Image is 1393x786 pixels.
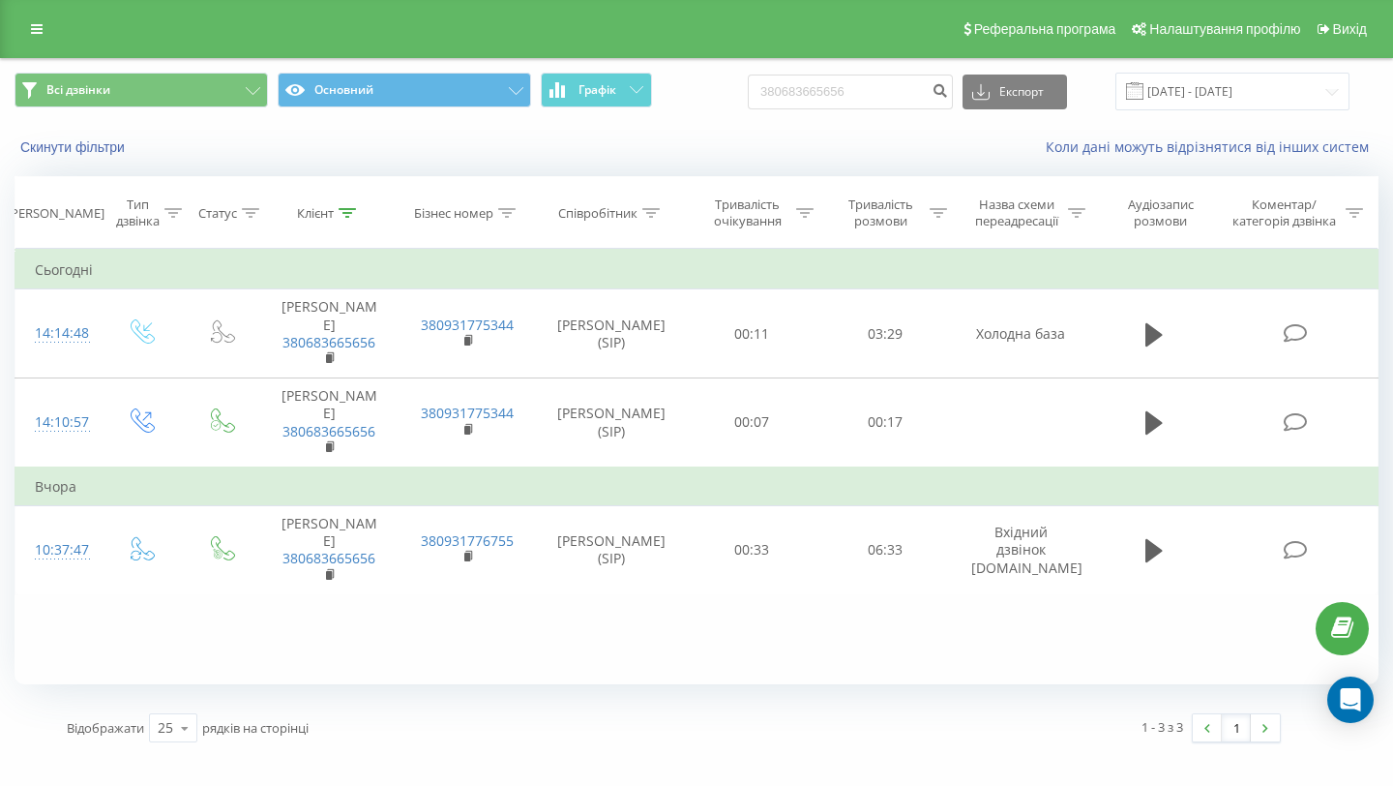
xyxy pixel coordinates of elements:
[818,289,952,378] td: 03:29
[963,75,1067,109] button: Експорт
[1149,21,1300,37] span: Налаштування профілю
[297,205,334,222] div: Клієнт
[537,289,686,378] td: [PERSON_NAME] (SIP)
[1327,677,1374,723] div: Open Intercom Messenger
[537,506,686,595] td: [PERSON_NAME] (SIP)
[282,333,375,351] a: 380683665656
[686,289,819,378] td: 00:11
[818,506,952,595] td: 06:33
[578,83,616,97] span: Графік
[748,75,953,109] input: Пошук за номером
[1228,196,1341,229] div: Коментар/категорія дзвінка
[260,289,399,378] td: [PERSON_NAME]
[35,404,81,441] div: 14:10:57
[969,196,1063,229] div: Назва схеми переадресації
[158,718,173,738] div: 25
[15,468,1378,506] td: Вчора
[1108,196,1213,229] div: Аудіозапис розмови
[35,315,81,352] div: 14:14:48
[35,531,81,569] div: 10:37:47
[67,719,144,737] span: Відображати
[202,719,309,737] span: рядків на сторінці
[278,73,531,107] button: Основний
[703,196,792,229] div: Тривалість очікування
[414,205,493,222] div: Бізнес номер
[836,196,925,229] div: Тривалість розмови
[952,289,1090,378] td: Холодна база
[1222,714,1251,741] a: 1
[952,506,1090,595] td: Вхідний дзвінок [DOMAIN_NAME]
[46,82,110,98] span: Всі дзвінки
[260,506,399,595] td: [PERSON_NAME]
[421,316,514,334] a: 380931775344
[537,378,686,468] td: [PERSON_NAME] (SIP)
[1046,137,1378,156] a: Коли дані можуть відрізнятися вiд інших систем
[260,378,399,468] td: [PERSON_NAME]
[198,205,237,222] div: Статус
[974,21,1116,37] span: Реферальна програма
[116,196,160,229] div: Тип дзвінка
[1333,21,1367,37] span: Вихід
[15,251,1378,289] td: Сьогодні
[282,549,375,567] a: 380683665656
[15,138,134,156] button: Скинути фільтри
[421,531,514,550] a: 380931776755
[686,506,819,595] td: 00:33
[558,205,637,222] div: Співробітник
[1141,717,1183,737] div: 1 - 3 з 3
[818,378,952,468] td: 00:17
[7,205,104,222] div: [PERSON_NAME]
[686,378,819,468] td: 00:07
[421,404,514,422] a: 380931775344
[541,73,652,107] button: Графік
[282,422,375,440] a: 380683665656
[15,73,268,107] button: Всі дзвінки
